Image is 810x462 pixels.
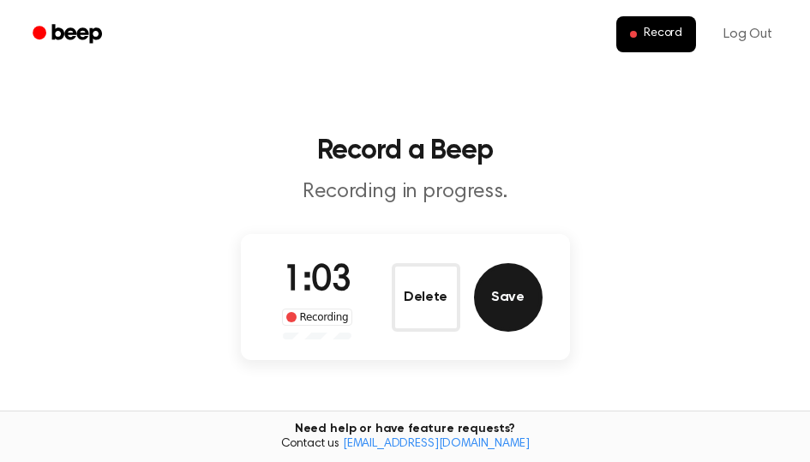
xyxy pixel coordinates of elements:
[392,263,460,332] button: Delete Audio Record
[21,18,117,51] a: Beep
[10,437,800,453] span: Contact us
[282,309,353,326] div: Recording
[706,14,789,55] a: Log Out
[21,137,789,165] h1: Record a Beep
[283,263,351,299] span: 1:03
[644,27,682,42] span: Record
[76,178,735,207] p: Recording in progress.
[474,263,543,332] button: Save Audio Record
[616,16,696,52] button: Record
[343,438,530,450] a: [EMAIL_ADDRESS][DOMAIN_NAME]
